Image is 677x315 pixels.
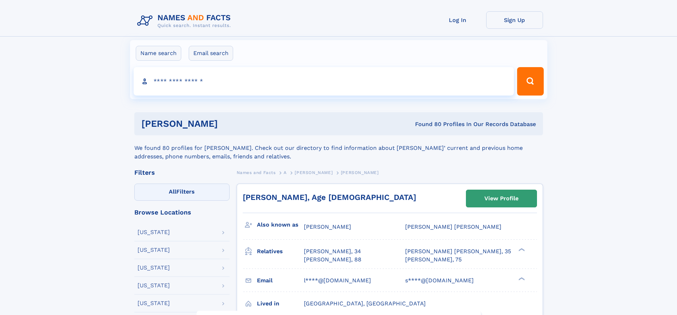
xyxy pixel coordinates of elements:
div: View Profile [484,190,519,207]
button: Search Button [517,67,543,96]
h3: Email [257,275,304,287]
div: [US_STATE] [138,265,170,271]
span: A [284,170,287,175]
div: Filters [134,169,230,176]
a: Names and Facts [237,168,276,177]
div: ❯ [517,248,525,252]
a: Log In [429,11,486,29]
h3: Lived in [257,298,304,310]
span: [PERSON_NAME] [PERSON_NAME] [405,223,501,230]
div: [US_STATE] [138,300,170,306]
span: [GEOGRAPHIC_DATA], [GEOGRAPHIC_DATA] [304,300,426,307]
div: [US_STATE] [138,283,170,288]
a: A [284,168,287,177]
div: Found 80 Profiles In Our Records Database [316,120,536,128]
label: Filters [134,184,230,201]
span: All [169,188,176,195]
h3: Relatives [257,245,304,257]
span: [PERSON_NAME] [304,223,351,230]
div: [US_STATE] [138,229,170,235]
label: Email search [189,46,233,61]
a: [PERSON_NAME], 75 [405,256,462,264]
div: ❯ [517,276,525,281]
div: [US_STATE] [138,247,170,253]
a: [PERSON_NAME], 88 [304,256,361,264]
span: [PERSON_NAME] [295,170,333,175]
h1: [PERSON_NAME] [141,119,317,128]
a: [PERSON_NAME], 34 [304,248,361,255]
a: [PERSON_NAME], Age [DEMOGRAPHIC_DATA] [243,193,416,202]
label: Name search [136,46,181,61]
span: [PERSON_NAME] [341,170,379,175]
a: [PERSON_NAME] [PERSON_NAME], 35 [405,248,511,255]
a: View Profile [466,190,537,207]
div: We found 80 profiles for [PERSON_NAME]. Check out our directory to find information about [PERSON... [134,135,543,161]
input: search input [134,67,514,96]
div: Browse Locations [134,209,230,216]
h3: Also known as [257,219,304,231]
a: Sign Up [486,11,543,29]
img: Logo Names and Facts [134,11,237,31]
a: [PERSON_NAME] [295,168,333,177]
